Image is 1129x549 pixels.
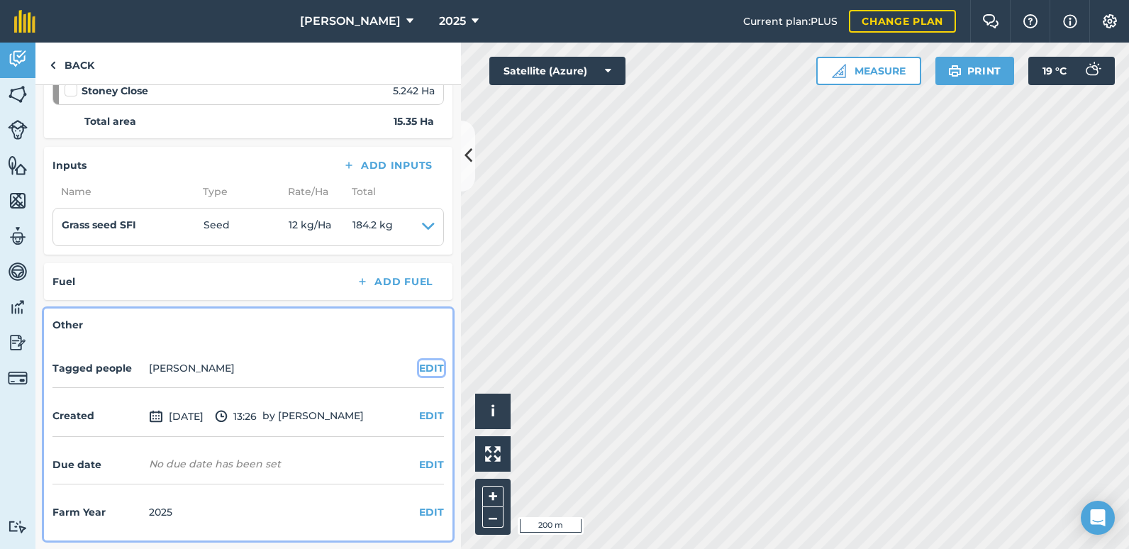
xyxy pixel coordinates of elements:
[489,57,625,85] button: Satellite (Azure)
[289,217,352,237] span: 12 kg / Ha
[35,43,109,84] a: Back
[849,10,956,33] a: Change plan
[1042,57,1067,85] span: 19 ° C
[832,64,846,78] img: Ruler icon
[482,507,504,528] button: –
[279,184,343,199] span: Rate/ Ha
[52,360,143,376] h4: Tagged people
[8,190,28,211] img: svg+xml;base64,PHN2ZyB4bWxucz0iaHR0cDovL3d3dy53My5vcmcvMjAwMC9zdmciIHdpZHRoPSI1NiIgaGVpZ2h0PSI2MC...
[52,184,194,199] span: Name
[52,504,143,520] h4: Farm Year
[62,217,435,237] summary: Grass seed SFISeed12 kg/Ha184.2 kg
[52,274,75,289] h4: Fuel
[419,504,444,520] button: EDIT
[215,408,228,425] img: svg+xml;base64,PD94bWwgdmVyc2lvbj0iMS4wIiBlbmNvZGluZz0idXRmLTgiPz4KPCEtLSBHZW5lcmF0b3I6IEFkb2JlIE...
[948,62,962,79] img: svg+xml;base64,PHN2ZyB4bWxucz0iaHR0cDovL3d3dy53My5vcmcvMjAwMC9zdmciIHdpZHRoPSIxOSIgaGVpZ2h0PSIyNC...
[8,296,28,318] img: svg+xml;base64,PD94bWwgdmVyc2lvbj0iMS4wIiBlbmNvZGluZz0idXRmLTgiPz4KPCEtLSBHZW5lcmF0b3I6IEFkb2JlIE...
[491,402,495,420] span: i
[52,157,87,173] h4: Inputs
[1101,14,1118,28] img: A cog icon
[475,394,511,429] button: i
[419,360,444,376] button: EDIT
[485,446,501,462] img: Four arrows, one pointing top left, one top right, one bottom right and the last bottom left
[1078,57,1106,85] img: svg+xml;base64,PD94bWwgdmVyc2lvbj0iMS4wIiBlbmNvZGluZz0idXRmLTgiPz4KPCEtLSBHZW5lcmF0b3I6IEFkb2JlIE...
[1028,57,1115,85] button: 19 °C
[82,83,148,99] strong: Stoney Close
[52,396,444,437] div: by [PERSON_NAME]
[300,13,401,30] span: [PERSON_NAME]
[149,360,235,376] li: [PERSON_NAME]
[743,13,838,29] span: Current plan : PLUS
[8,84,28,105] img: svg+xml;base64,PHN2ZyB4bWxucz0iaHR0cDovL3d3dy53My5vcmcvMjAwMC9zdmciIHdpZHRoPSI1NiIgaGVpZ2h0PSI2MC...
[149,408,204,425] span: [DATE]
[419,408,444,423] button: EDIT
[1081,501,1115,535] div: Open Intercom Messenger
[482,486,504,507] button: +
[816,57,921,85] button: Measure
[8,332,28,353] img: svg+xml;base64,PD94bWwgdmVyc2lvbj0iMS4wIiBlbmNvZGluZz0idXRmLTgiPz4KPCEtLSBHZW5lcmF0b3I6IEFkb2JlIE...
[1063,13,1077,30] img: svg+xml;base64,PHN2ZyB4bWxucz0iaHR0cDovL3d3dy53My5vcmcvMjAwMC9zdmciIHdpZHRoPSIxNyIgaGVpZ2h0PSIxNy...
[204,217,289,237] span: Seed
[62,217,204,233] h4: Grass seed SFI
[343,184,376,199] span: Total
[194,184,279,199] span: Type
[149,408,163,425] img: svg+xml;base64,PD94bWwgdmVyc2lvbj0iMS4wIiBlbmNvZGluZz0idXRmLTgiPz4KPCEtLSBHZW5lcmF0b3I6IEFkb2JlIE...
[393,83,435,99] span: 5.242 Ha
[8,261,28,282] img: svg+xml;base64,PD94bWwgdmVyc2lvbj0iMS4wIiBlbmNvZGluZz0idXRmLTgiPz4KPCEtLSBHZW5lcmF0b3I6IEFkb2JlIE...
[982,14,999,28] img: Two speech bubbles overlapping with the left bubble in the forefront
[215,408,257,425] span: 13:26
[8,120,28,140] img: svg+xml;base64,PD94bWwgdmVyc2lvbj0iMS4wIiBlbmNvZGluZz0idXRmLTgiPz4KPCEtLSBHZW5lcmF0b3I6IEFkb2JlIE...
[331,155,444,175] button: Add Inputs
[935,57,1015,85] button: Print
[8,48,28,70] img: svg+xml;base64,PD94bWwgdmVyc2lvbj0iMS4wIiBlbmNvZGluZz0idXRmLTgiPz4KPCEtLSBHZW5lcmF0b3I6IEFkb2JlIE...
[8,520,28,533] img: svg+xml;base64,PD94bWwgdmVyc2lvbj0iMS4wIiBlbmNvZGluZz0idXRmLTgiPz4KPCEtLSBHZW5lcmF0b3I6IEFkb2JlIE...
[52,317,444,333] h4: Other
[8,368,28,388] img: svg+xml;base64,PD94bWwgdmVyc2lvbj0iMS4wIiBlbmNvZGluZz0idXRmLTgiPz4KPCEtLSBHZW5lcmF0b3I6IEFkb2JlIE...
[8,226,28,247] img: svg+xml;base64,PD94bWwgdmVyc2lvbj0iMS4wIiBlbmNvZGluZz0idXRmLTgiPz4KPCEtLSBHZW5lcmF0b3I6IEFkb2JlIE...
[149,457,281,471] div: No due date has been set
[1022,14,1039,28] img: A question mark icon
[394,113,434,129] strong: 15.35 Ha
[419,457,444,472] button: EDIT
[149,504,172,520] div: 2025
[50,57,56,74] img: svg+xml;base64,PHN2ZyB4bWxucz0iaHR0cDovL3d3dy53My5vcmcvMjAwMC9zdmciIHdpZHRoPSI5IiBoZWlnaHQ9IjI0Ii...
[14,10,35,33] img: fieldmargin Logo
[8,155,28,176] img: svg+xml;base64,PHN2ZyB4bWxucz0iaHR0cDovL3d3dy53My5vcmcvMjAwMC9zdmciIHdpZHRoPSI1NiIgaGVpZ2h0PSI2MC...
[84,113,136,129] strong: Total area
[52,408,143,423] h4: Created
[52,457,143,472] h4: Due date
[439,13,466,30] span: 2025
[352,217,393,237] span: 184.2 kg
[345,272,444,292] button: Add Fuel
